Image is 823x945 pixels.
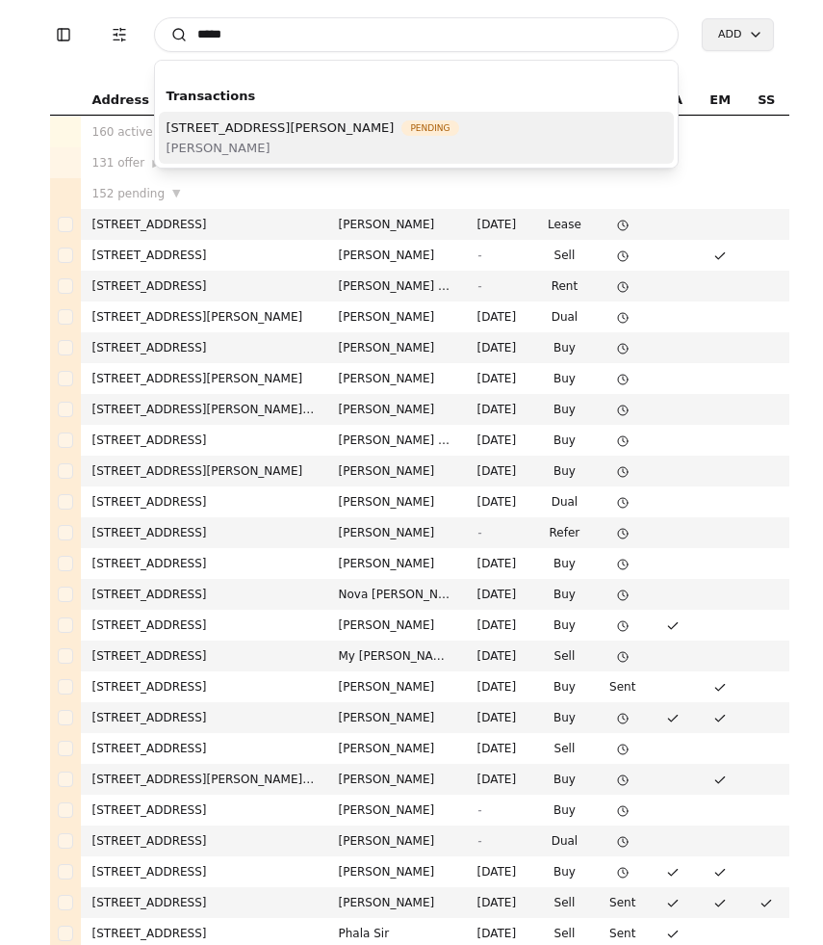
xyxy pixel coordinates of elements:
[533,486,595,517] td: Dual
[327,641,466,671] td: My [PERSON_NAME]
[81,826,327,856] td: [STREET_ADDRESS]
[533,332,595,363] td: Buy
[327,240,466,271] td: [PERSON_NAME]
[533,856,595,887] td: Buy
[533,610,595,641] td: Buy
[81,579,327,610] td: [STREET_ADDRESS]
[81,425,327,456] td: [STREET_ADDRESS]
[327,733,466,764] td: [PERSON_NAME]
[327,856,466,887] td: [PERSON_NAME]
[466,456,534,486] td: [DATE]
[81,486,327,517] td: [STREET_ADDRESS]
[81,209,327,240] td: [STREET_ADDRESS]
[533,795,595,826] td: Buy
[477,834,481,848] span: -
[81,641,327,671] td: [STREET_ADDRESS]
[327,456,466,486] td: [PERSON_NAME]
[466,610,534,641] td: [DATE]
[466,363,534,394] td: [DATE]
[533,240,595,271] td: Sell
[327,517,466,548] td: [PERSON_NAME]
[81,394,327,425] td: [STREET_ADDRESS][PERSON_NAME][PERSON_NAME]
[167,118,395,138] span: [STREET_ADDRESS][PERSON_NAME]
[81,856,327,887] td: [STREET_ADDRESS]
[81,887,327,918] td: [STREET_ADDRESS]
[477,249,481,262] span: -
[155,76,679,168] div: Suggestions
[477,279,481,293] span: -
[466,332,534,363] td: [DATE]
[758,90,775,111] span: SS
[327,887,466,918] td: [PERSON_NAME]
[533,548,595,579] td: Buy
[533,394,595,425] td: Buy
[81,517,327,548] td: [STREET_ADDRESS]
[466,887,534,918] td: [DATE]
[327,610,466,641] td: [PERSON_NAME]
[81,671,327,702] td: [STREET_ADDRESS]
[327,332,466,363] td: [PERSON_NAME]
[152,155,160,172] span: ▶
[533,887,595,918] td: Sell
[533,579,595,610] td: Buy
[327,363,466,394] td: [PERSON_NAME]
[92,90,149,111] span: Address
[533,764,595,795] td: Buy
[81,302,327,332] td: [STREET_ADDRESS][PERSON_NAME]
[466,641,534,671] td: [DATE]
[327,271,466,302] td: [PERSON_NAME] "[PERSON_NAME]
[533,456,595,486] td: Buy
[327,486,466,517] td: [PERSON_NAME]
[167,86,667,106] div: Transactions
[466,394,534,425] td: [DATE]
[327,209,466,240] td: [PERSON_NAME]
[609,680,635,694] span: Sent
[327,795,466,826] td: [PERSON_NAME]
[81,610,327,641] td: [STREET_ADDRESS]
[533,425,595,456] td: Buy
[702,18,773,51] button: Add
[327,826,466,856] td: [PERSON_NAME]
[533,302,595,332] td: Dual
[327,425,466,456] td: [PERSON_NAME] [PERSON_NAME]
[466,425,534,456] td: [DATE]
[81,363,327,394] td: [STREET_ADDRESS][PERSON_NAME]
[533,641,595,671] td: Sell
[81,240,327,271] td: [STREET_ADDRESS]
[533,209,595,240] td: Lease
[609,927,635,940] span: Sent
[609,896,635,909] span: Sent
[533,702,595,733] td: Buy
[477,803,481,817] span: -
[81,548,327,579] td: [STREET_ADDRESS]
[81,733,327,764] td: [STREET_ADDRESS]
[533,826,595,856] td: Dual
[466,548,534,579] td: [DATE]
[533,671,595,702] td: Buy
[466,856,534,887] td: [DATE]
[81,764,327,795] td: [STREET_ADDRESS][PERSON_NAME][PERSON_NAME]
[466,764,534,795] td: [DATE]
[709,90,731,111] span: EM
[81,332,327,363] td: [STREET_ADDRESS]
[81,795,327,826] td: [STREET_ADDRESS]
[167,138,459,158] span: [PERSON_NAME]
[327,579,466,610] td: Nova [PERSON_NAME]
[401,120,458,136] span: Pending
[327,302,466,332] td: [PERSON_NAME]
[92,184,166,203] span: 152 pending
[533,271,595,302] td: Rent
[533,733,595,764] td: Sell
[477,526,481,539] span: -
[92,122,316,142] div: 160 active
[466,579,534,610] td: [DATE]
[327,394,466,425] td: [PERSON_NAME]
[466,486,534,517] td: [DATE]
[327,671,466,702] td: [PERSON_NAME]
[327,764,466,795] td: [PERSON_NAME]
[327,548,466,579] td: [PERSON_NAME]
[466,209,534,240] td: [DATE]
[466,702,534,733] td: [DATE]
[81,271,327,302] td: [STREET_ADDRESS]
[81,702,327,733] td: [STREET_ADDRESS]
